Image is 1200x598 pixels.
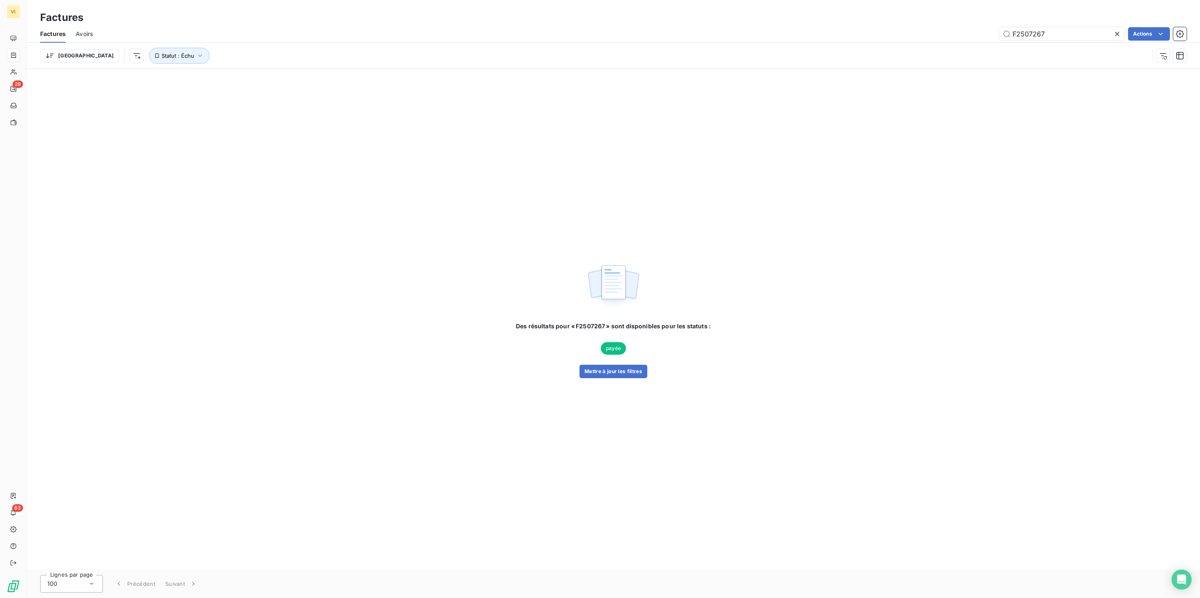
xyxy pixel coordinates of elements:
button: [GEOGRAPHIC_DATA] [40,49,119,62]
div: VI [7,5,20,18]
button: Suivant [160,575,203,593]
h3: Factures [40,10,83,25]
input: Rechercher [999,27,1125,41]
button: Mettre à jour les filtres [579,365,647,378]
span: Avoirs [76,30,93,38]
img: empty state [587,260,640,312]
div: Open Intercom Messenger [1172,570,1192,590]
span: Statut : Échu [162,52,194,59]
span: 100 [47,580,57,588]
button: Précédent [110,575,160,593]
span: Factures [40,30,66,38]
button: Statut : Échu [149,48,210,64]
span: 29 [13,80,23,88]
span: Des résultats pour « F2507267 » sont disponibles pour les statuts : [516,322,711,330]
span: 63 [12,504,23,512]
span: payée [601,342,626,355]
img: Logo LeanPay [7,580,20,593]
button: Actions [1128,27,1170,41]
